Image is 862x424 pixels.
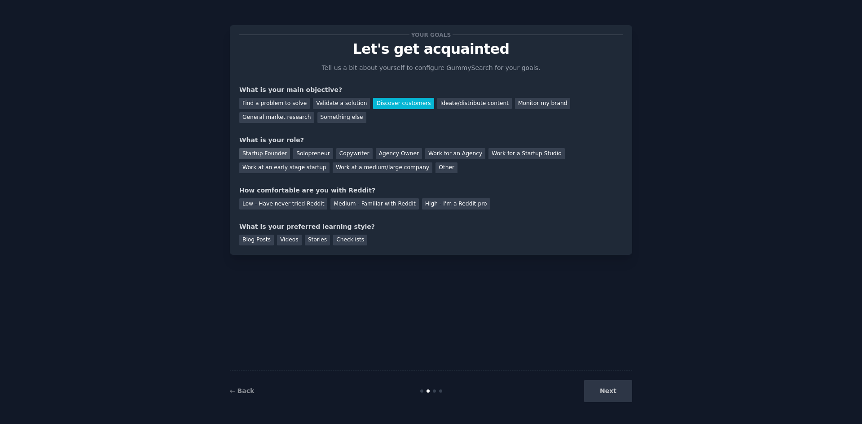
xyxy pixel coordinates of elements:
[333,235,367,246] div: Checklists
[422,198,490,210] div: High - I'm a Reddit pro
[239,148,290,159] div: Startup Founder
[333,162,432,174] div: Work at a medium/large company
[239,186,623,195] div: How comfortable are you with Reddit?
[317,112,366,123] div: Something else
[277,235,302,246] div: Videos
[239,85,623,95] div: What is your main objective?
[239,162,330,174] div: Work at an early stage startup
[239,222,623,232] div: What is your preferred learning style?
[318,63,544,73] p: Tell us a bit about yourself to configure GummySearch for your goals.
[305,235,330,246] div: Stories
[239,136,623,145] div: What is your role?
[293,148,333,159] div: Solopreneur
[239,198,327,210] div: Low - Have never tried Reddit
[435,162,457,174] div: Other
[239,112,314,123] div: General market research
[376,148,422,159] div: Agency Owner
[409,30,453,39] span: Your goals
[313,98,370,109] div: Validate a solution
[437,98,512,109] div: Ideate/distribute content
[230,387,254,394] a: ← Back
[336,148,373,159] div: Copywriter
[425,148,485,159] div: Work for an Agency
[239,41,623,57] p: Let's get acquainted
[330,198,418,210] div: Medium - Familiar with Reddit
[488,148,564,159] div: Work for a Startup Studio
[239,98,310,109] div: Find a problem to solve
[239,235,274,246] div: Blog Posts
[515,98,570,109] div: Monitor my brand
[373,98,434,109] div: Discover customers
